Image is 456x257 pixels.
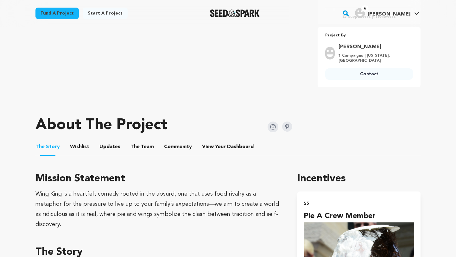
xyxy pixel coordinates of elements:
[70,143,89,151] span: Wishlist
[227,143,254,151] span: Dashboard
[35,143,60,151] span: Story
[325,68,413,80] a: Contact
[35,118,167,133] h1: About The Project
[202,143,255,151] span: Your
[164,143,192,151] span: Community
[99,143,120,151] span: Updates
[304,199,414,208] h2: $5
[368,12,410,17] span: [PERSON_NAME]
[35,8,79,19] a: Fund a project
[354,7,421,18] a: Vanessa L.'s Profile
[354,7,421,20] span: Vanessa L.'s Profile
[355,8,410,18] div: Vanessa L.'s Profile
[325,47,335,60] img: user.png
[83,8,128,19] a: Start a project
[202,143,255,151] a: ViewYourDashboard
[210,9,260,17] a: Seed&Spark Homepage
[339,43,409,51] a: Goto Vanessa Lopez profile
[268,122,278,132] img: Seed&Spark Instagram Icon
[210,9,260,17] img: Seed&Spark Logo Dark Mode
[304,210,414,222] h4: Pie a crew member
[361,5,369,12] span: 6
[35,171,282,186] h3: Mission Statement
[339,53,409,63] p: 1 Campaigns | [US_STATE], [GEOGRAPHIC_DATA]
[130,143,154,151] span: Team
[355,8,365,18] img: user.png
[282,122,292,132] img: Seed&Spark Pinterest Icon
[35,189,282,229] div: Wing King is a heartfelt comedy rooted in the absurd, one that uses food rivalry as a metaphor fo...
[325,32,413,39] p: Project By
[297,171,421,186] h1: Incentives
[35,143,45,151] span: The
[130,143,140,151] span: The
